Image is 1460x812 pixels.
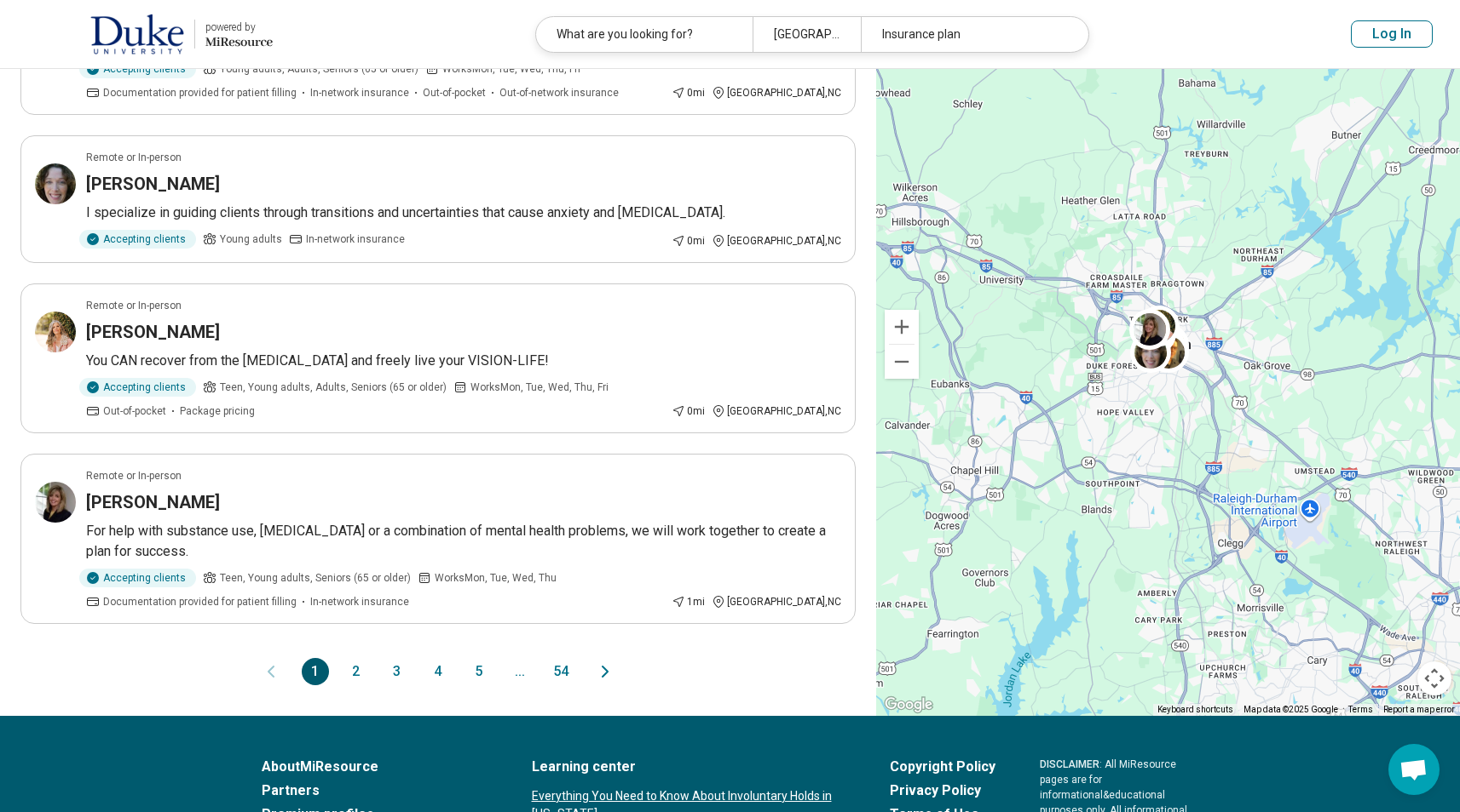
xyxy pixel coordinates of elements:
[27,14,273,54] a: Duke Universitypowered by
[1388,744,1440,795] div: Open chat
[470,380,609,395] span: Works Mon, Tue, Wed, Thu, Fri
[1351,20,1433,48] button: Log In
[712,403,841,419] div: [GEOGRAPHIC_DATA] , NC
[302,658,329,685] button: 1
[712,594,841,609] div: [GEOGRAPHIC_DATA] , NC
[506,658,534,685] span: ...
[547,658,574,685] button: 54
[1383,705,1455,714] a: Report a map error
[1417,661,1451,695] button: Map camera controls
[890,781,995,801] a: Privacy Policy
[753,17,861,52] div: [GEOGRAPHIC_DATA], [GEOGRAPHIC_DATA]
[712,85,841,100] div: [GEOGRAPHIC_DATA] , NC
[1040,758,1099,770] span: DISCLAIMER
[672,403,705,419] div: 0 mi
[79,230,196,249] div: Accepting clients
[435,570,557,586] span: Works Mon, Tue, Wed, Thu
[310,85,409,100] span: In-network insurance
[880,694,937,716] img: Google
[424,658,452,685] button: 4
[86,320,220,344] h3: [PERSON_NAME]
[384,658,411,685] button: 3
[86,172,220,196] h3: [PERSON_NAME]
[310,594,409,609] span: In-network insurance
[343,658,370,685] button: 2
[1244,705,1338,714] span: Map data ©2025 Google
[499,85,619,100] span: Out-of-network insurance
[672,233,705,249] div: 0 mi
[86,521,841,562] p: For help with substance use, [MEDICAL_DATA] or a combination of mental health problems, we will w...
[672,85,705,100] div: 0 mi
[261,658,281,685] button: Previous page
[672,594,705,609] div: 1 mi
[103,403,166,419] span: Out-of-pocket
[890,757,995,777] a: Copyright Policy
[532,757,845,777] a: Learning center
[220,570,411,586] span: Teen, Young adults, Seniors (65 or older)
[220,232,282,247] span: Young adults
[86,203,841,223] p: I specialize in guiding clients through transitions and uncertainties that cause anxiety and [MED...
[86,351,841,371] p: You CAN recover from the [MEDICAL_DATA] and freely live your VISION-LIFE!
[103,85,297,100] span: Documentation provided for patient filling
[220,380,447,395] span: Teen, Young adults, Adults, Seniors (65 or older)
[79,378,196,397] div: Accepting clients
[885,345,919,379] button: Zoom out
[306,232,405,247] span: In-network insurance
[86,468,182,483] p: Remote or In-person
[1157,704,1233,716] button: Keyboard shortcuts
[79,569,196,587] div: Accepting clients
[262,781,488,801] a: Partners
[205,20,273,35] div: powered by
[90,14,184,54] img: Duke University
[423,85,486,100] span: Out-of-pocket
[595,658,615,685] button: Next page
[465,658,493,685] button: 5
[262,757,488,777] a: AboutMiResource
[880,694,937,716] a: Open this area in Google Maps (opens a new window)
[536,17,753,52] div: What are you looking for?
[180,403,255,419] span: Package pricing
[103,594,297,609] span: Documentation provided for patient filling
[1348,705,1373,714] a: Terms (opens in new tab)
[885,310,919,344] button: Zoom in
[86,150,182,165] p: Remote or In-person
[861,17,1077,52] div: Insurance plan
[712,233,841,249] div: [GEOGRAPHIC_DATA] , NC
[86,298,182,313] p: Remote or In-person
[86,490,220,514] h3: [PERSON_NAME]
